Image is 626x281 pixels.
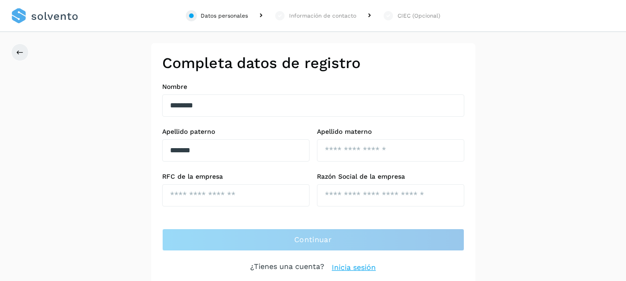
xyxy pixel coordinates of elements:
div: Información de contacto [289,12,356,20]
label: RFC de la empresa [162,173,310,181]
label: Razón Social de la empresa [317,173,464,181]
div: CIEC (Opcional) [398,12,440,20]
div: Datos personales [201,12,248,20]
button: Continuar [162,229,464,251]
p: ¿Tienes una cuenta? [250,262,324,273]
label: Apellido materno [317,128,464,136]
a: Inicia sesión [332,262,376,273]
label: Apellido paterno [162,128,310,136]
label: Nombre [162,83,464,91]
h2: Completa datos de registro [162,54,464,72]
span: Continuar [294,235,332,245]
